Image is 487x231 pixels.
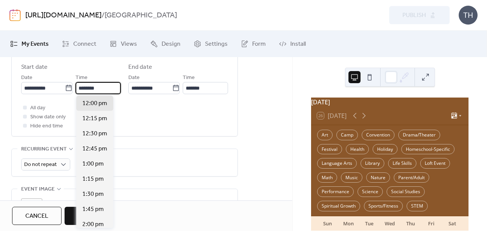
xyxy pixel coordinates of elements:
[290,40,306,49] span: Install
[82,129,107,138] span: 12:30 pm
[21,49,60,58] span: Date and time
[128,73,140,82] span: Date
[82,205,104,214] span: 1:45 pm
[361,158,384,169] div: Library
[21,73,32,82] span: Date
[387,186,425,197] div: Social Studies
[56,34,102,54] a: Connect
[25,212,48,221] span: Cancel
[401,144,455,155] div: Homeschool-Specific
[24,160,57,170] span: Do not repeat
[394,172,429,183] div: Parent/Adult
[336,130,358,140] div: Camp
[21,63,48,72] div: Start date
[21,198,42,220] div: ;
[317,172,337,183] div: Math
[121,40,137,49] span: Views
[162,40,180,49] span: Design
[145,34,186,54] a: Design
[398,130,440,140] div: Drama/Theater
[21,185,55,194] span: Event image
[30,122,63,131] span: Hide end time
[346,144,369,155] div: Health
[82,99,107,108] span: 12:00 pm
[82,144,107,153] span: 12:45 pm
[317,186,354,197] div: Performance
[105,8,177,23] b: [GEOGRAPHIC_DATA]
[420,158,450,169] div: Loft Event
[104,34,143,54] a: Views
[341,172,362,183] div: Music
[76,73,88,82] span: Time
[25,8,102,23] a: [URL][DOMAIN_NAME]
[128,63,152,72] div: End date
[358,186,383,197] div: Science
[364,201,403,211] div: Sports/Fitness
[366,172,390,183] div: Nature
[311,98,469,107] div: [DATE]
[317,201,360,211] div: Spiritual Growth
[235,34,271,54] a: Form
[388,158,416,169] div: Life Skills
[183,73,195,82] span: Time
[317,158,357,169] div: Language Arts
[12,207,62,225] button: Cancel
[82,175,104,184] span: 1:15 pm
[407,201,428,211] div: STEM
[82,114,107,123] span: 12:15 pm
[82,220,104,229] span: 2:00 pm
[30,113,66,122] span: Show date only
[21,145,67,154] span: Recurring event
[459,6,478,25] div: TH
[373,144,398,155] div: Holiday
[317,130,333,140] div: Art
[65,207,105,225] button: Save
[9,9,21,21] img: logo
[188,34,233,54] a: Settings
[273,34,311,54] a: Install
[102,8,105,23] b: /
[82,190,104,199] span: 1:30 pm
[22,40,49,49] span: My Events
[252,40,266,49] span: Form
[82,160,104,169] span: 1:00 pm
[362,130,395,140] div: Convention
[30,104,45,113] span: All day
[73,40,96,49] span: Connect
[205,40,228,49] span: Settings
[317,144,342,155] div: Festival
[5,34,54,54] a: My Events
